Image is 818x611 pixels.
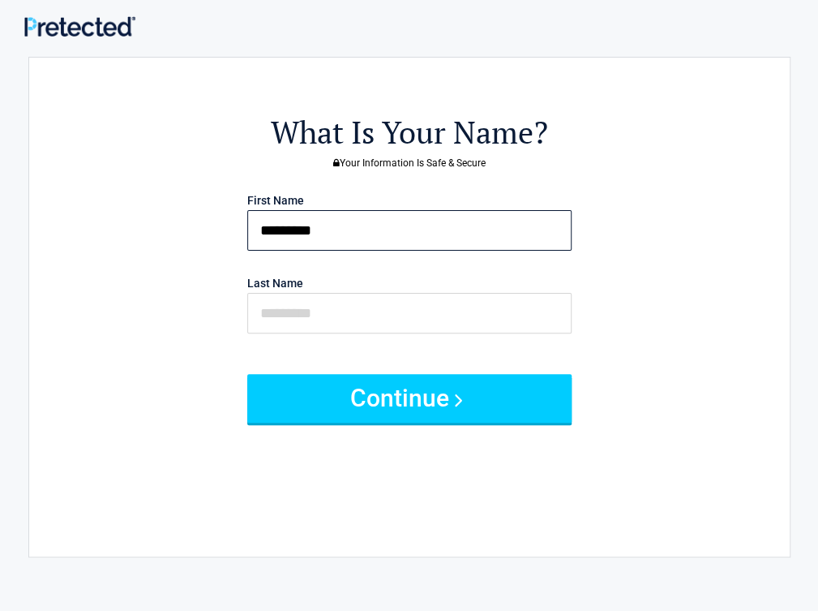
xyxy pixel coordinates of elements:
[247,195,304,206] label: First Name
[118,158,700,168] h3: Your Information Is Safe & Secure
[247,374,572,423] button: Continue
[24,16,135,37] img: Main Logo
[118,112,700,153] h2: What Is Your Name?
[247,278,303,289] label: Last Name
